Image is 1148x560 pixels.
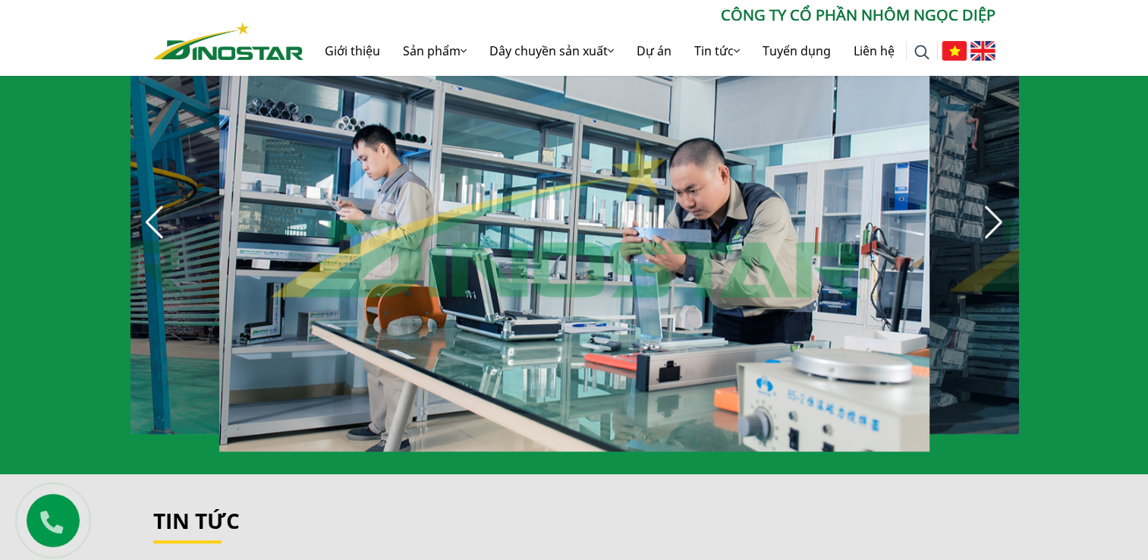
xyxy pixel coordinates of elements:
[304,4,995,27] p: CÔNG TY CỔ PHẦN NHÔM NGỌC DIỆP
[942,41,967,61] img: Tiếng Việt
[625,27,683,75] a: Dự án
[392,27,478,75] a: Sản phẩm
[153,22,304,60] img: Nhôm Dinostar
[219,11,929,452] div: 19 / 30
[751,27,842,75] a: Tuyển dụng
[914,45,929,60] img: search
[153,19,304,59] a: Nhôm Dinostar
[970,41,995,61] img: English
[138,206,171,239] div: Previous slide
[153,506,240,535] a: Tin tức
[683,27,751,75] a: Tin tức
[478,27,625,75] a: Dây chuyền sản xuất
[842,27,906,75] a: Liên hệ
[977,206,1011,239] div: Next slide
[313,27,392,75] a: Giới thiệu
